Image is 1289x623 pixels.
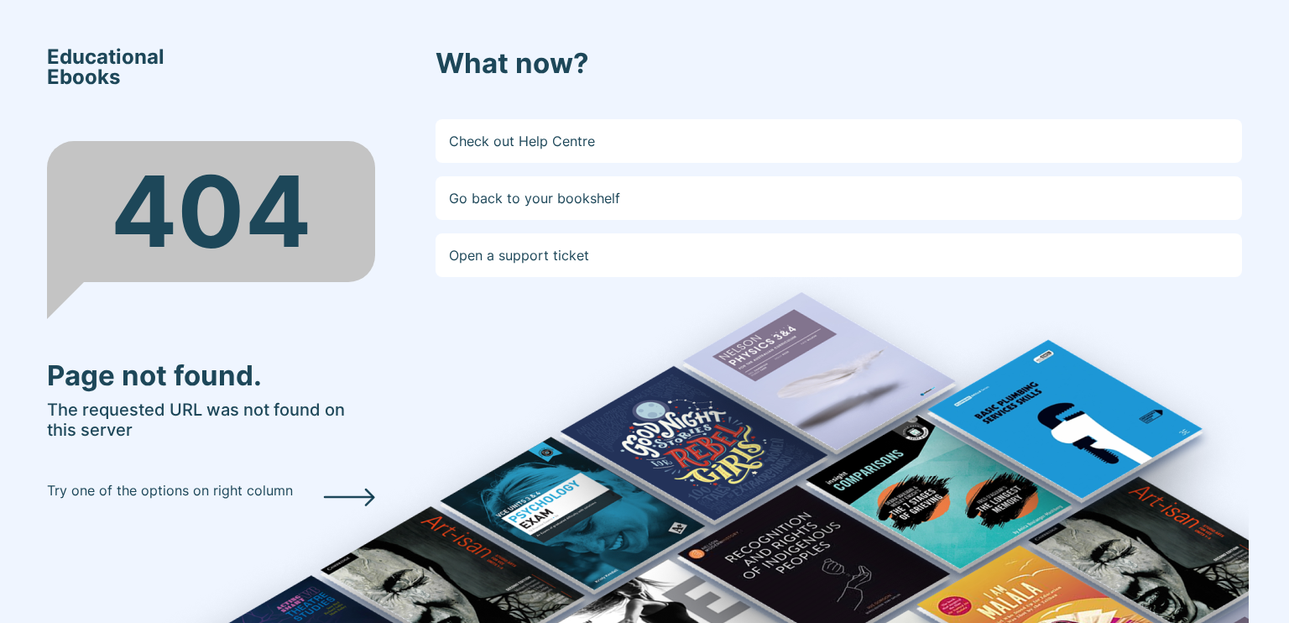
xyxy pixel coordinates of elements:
[436,233,1242,277] a: Open a support ticket
[436,176,1242,220] a: Go back to your bookshelf
[436,119,1242,163] a: Check out Help Centre
[47,359,375,393] h3: Page not found.
[436,47,1242,81] h3: What now?
[47,47,164,87] span: Educational Ebooks
[47,141,375,282] div: 404
[47,480,293,500] p: Try one of the options on right column
[47,400,375,440] h5: The requested URL was not found on this server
